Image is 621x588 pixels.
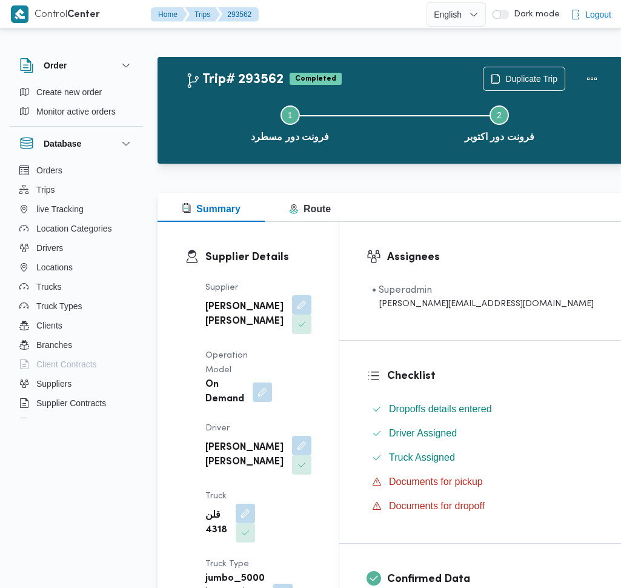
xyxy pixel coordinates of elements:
[205,509,227,538] b: قلن 4318
[372,283,594,310] span: • Superadmin mohamed.nabil@illa.com.eg
[389,452,455,463] span: Truck Assigned
[185,7,220,22] button: Trips
[389,404,492,414] span: Dropoffs details entered
[367,424,599,443] button: Driver Assigned
[15,413,138,432] button: Devices
[19,136,133,151] button: Database
[36,241,63,255] span: Drivers
[389,475,483,489] span: Documents for pickup
[185,91,395,154] button: فرونت دور مسطرد
[182,204,241,214] span: Summary
[36,163,62,178] span: Orders
[205,441,284,470] b: [PERSON_NAME] [PERSON_NAME]
[295,75,336,82] b: Completed
[367,472,599,492] button: Documents for pickup
[36,318,62,333] span: Clients
[389,501,485,511] span: Documents for dropoff
[387,571,599,587] h3: Confirmed Data
[387,368,599,384] h3: Checklist
[15,161,138,180] button: Orders
[585,7,611,22] span: Logout
[36,260,73,275] span: Locations
[289,204,331,214] span: Route
[36,415,67,430] span: Devices
[205,492,227,500] span: Truck
[10,161,143,423] div: Database
[185,72,284,88] h2: Trip# 293562
[15,258,138,277] button: Locations
[389,402,492,416] span: Dropoffs details entered
[36,396,106,410] span: Supplier Contracts
[566,2,616,27] button: Logout
[11,5,28,23] img: X8yXhbKr1z7QwAAAABJRU5ErkJggg==
[36,221,112,236] span: Location Categories
[205,300,284,329] b: [PERSON_NAME] [PERSON_NAME]
[205,378,244,407] b: On Demand
[288,110,293,120] span: 1
[251,130,329,144] span: فرونت دور مسطرد
[483,67,565,91] button: Duplicate Trip
[205,249,311,266] h3: Supplier Details
[15,374,138,393] button: Suppliers
[15,335,138,355] button: Branches
[12,540,51,576] iframe: chat widget
[465,130,534,144] span: فرونت دور اكتوبر
[44,58,67,73] h3: Order
[15,102,138,121] button: Monitor active orders
[389,426,457,441] span: Driver Assigned
[387,249,599,266] h3: Assignees
[36,202,84,216] span: live Tracking
[36,299,82,313] span: Truck Types
[497,110,502,120] span: 2
[205,284,238,292] span: Supplier
[15,180,138,199] button: Trips
[205,560,249,568] span: Truck Type
[218,7,259,22] button: 293562
[505,72,557,86] span: Duplicate Trip
[36,357,97,372] span: Client Contracts
[36,376,71,391] span: Suppliers
[15,219,138,238] button: Location Categories
[15,199,138,219] button: live Tracking
[389,450,455,465] span: Truck Assigned
[509,10,560,19] span: Dark mode
[44,136,81,151] h3: Database
[15,393,138,413] button: Supplier Contracts
[580,67,604,91] button: Actions
[389,428,457,438] span: Driver Assigned
[372,283,594,298] div: • Superadmin
[367,496,599,516] button: Documents for dropoff
[15,82,138,102] button: Create new order
[367,448,599,467] button: Truck Assigned
[389,499,485,513] span: Documents for dropoff
[15,316,138,335] button: Clients
[19,58,133,73] button: Order
[36,279,61,294] span: Trucks
[367,399,599,419] button: Dropoffs details entered
[36,182,55,197] span: Trips
[151,7,187,22] button: Home
[67,10,100,19] b: Center
[205,352,248,374] span: Operation Model
[290,73,342,85] span: Completed
[36,85,102,99] span: Create new order
[15,277,138,296] button: Trucks
[36,338,72,352] span: Branches
[15,355,138,374] button: Client Contracts
[372,298,594,310] div: [PERSON_NAME][EMAIL_ADDRESS][DOMAIN_NAME]
[205,424,230,432] span: Driver
[36,104,116,119] span: Monitor active orders
[15,296,138,316] button: Truck Types
[15,238,138,258] button: Drivers
[389,476,483,487] span: Documents for pickup
[395,91,605,154] button: فرونت دور اكتوبر
[10,82,143,126] div: Order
